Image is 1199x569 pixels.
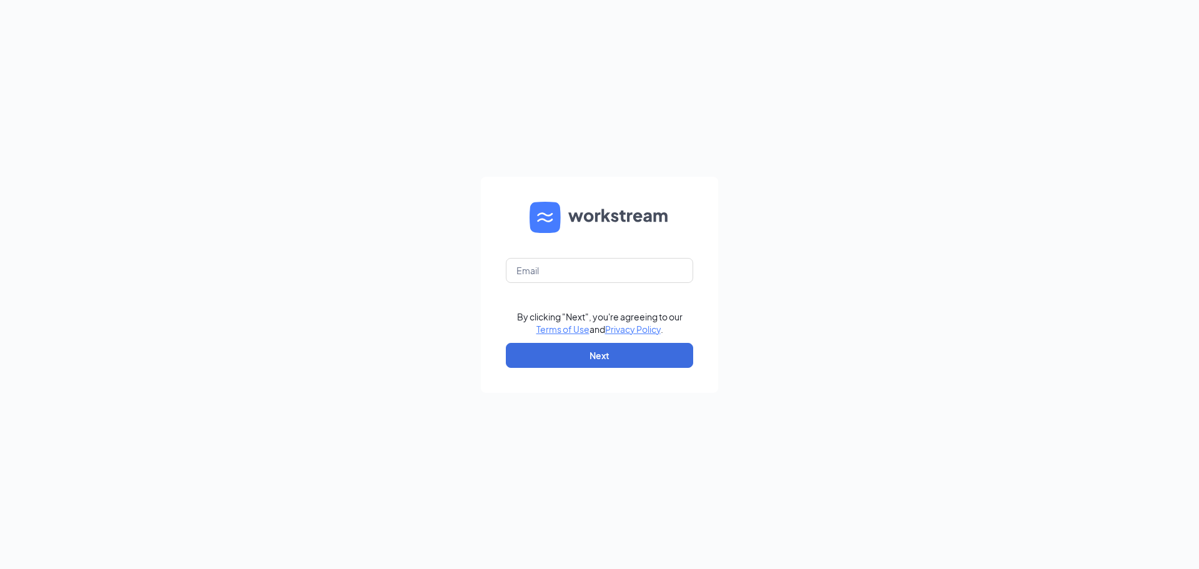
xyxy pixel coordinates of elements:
a: Privacy Policy [605,324,661,335]
img: WS logo and Workstream text [530,202,669,233]
div: By clicking "Next", you're agreeing to our and . [517,310,683,335]
input: Email [506,258,693,283]
button: Next [506,343,693,368]
a: Terms of Use [536,324,590,335]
